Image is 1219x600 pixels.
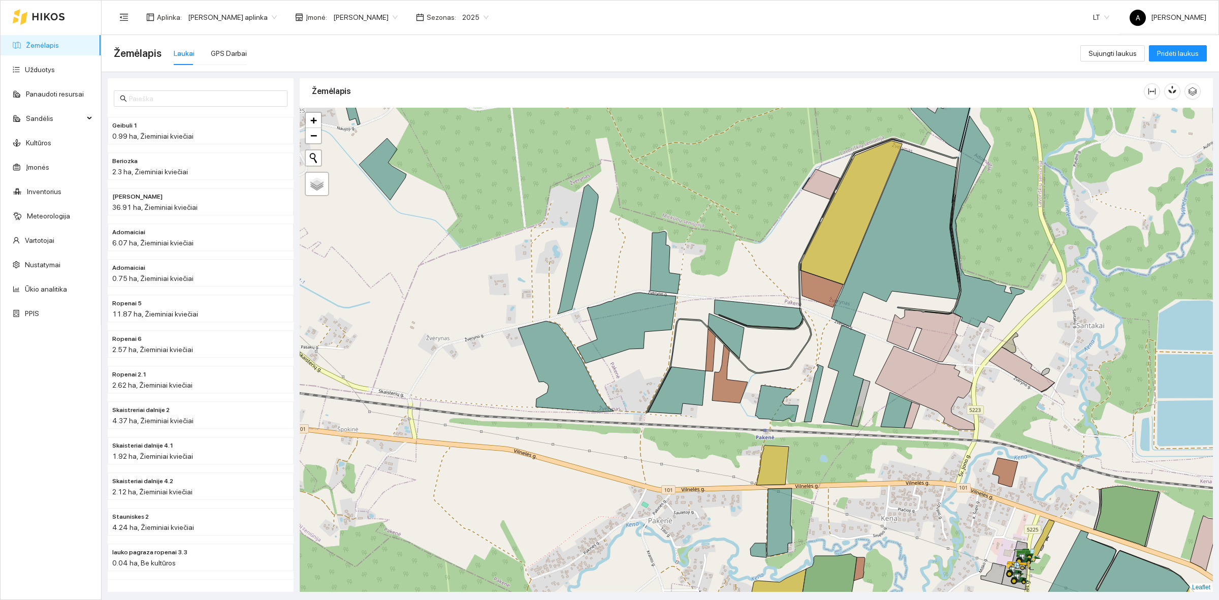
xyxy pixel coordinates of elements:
span: Jerzy Gvozdovicz aplinka [188,10,277,25]
span: Beriozka [112,156,138,166]
span: Adomaiciai [112,263,145,273]
span: Žemėlapis [114,45,162,61]
div: Žemėlapis [312,77,1144,106]
button: Pridėti laukus [1149,45,1207,61]
span: Adomaiciai [112,228,145,237]
span: 4.37 ha, Žieminiai kviečiai [112,417,194,425]
a: Užduotys [25,66,55,74]
a: Zoom out [306,128,321,143]
span: Ropenai 5 [112,299,142,308]
span: [PERSON_NAME] [1130,13,1206,21]
span: A [1136,10,1140,26]
span: Pridėti laukus [1157,48,1199,59]
input: Paieška [129,93,281,104]
span: 0.04 ha, Be kultūros [112,559,176,567]
span: Skaisteriai dalnije 4.1 [112,441,174,451]
span: 2.12 ha, Žieminiai kviečiai [112,488,193,496]
span: Ropenai 6 [112,334,142,344]
a: Žemėlapis [26,41,59,49]
a: Leaflet [1192,584,1210,591]
button: Sujungti laukus [1080,45,1145,61]
span: column-width [1144,87,1160,96]
span: calendar [416,13,424,21]
a: Kultūros [26,139,51,147]
div: Laukai [174,48,195,59]
span: + [310,114,317,127]
span: 2.57 ha, Žieminiai kviečiai [112,345,193,354]
a: Meteorologija [27,212,70,220]
a: Pridėti laukus [1149,49,1207,57]
span: 0.75 ha, Žieminiai kviečiai [112,274,194,282]
span: Geibuli 1 [112,121,138,131]
a: Inventorius [27,187,61,196]
span: Stauniskes 2 [112,512,149,522]
button: menu-fold [114,7,134,27]
span: 0.99 ha, Žieminiai kviečiai [112,132,194,140]
span: Aplinka : [157,12,182,23]
div: GPS Darbai [211,48,247,59]
span: 2.62 ha, Žieminiai kviečiai [112,381,193,389]
a: Nustatymai [25,261,60,269]
span: Sezonas : [427,12,456,23]
a: Įmonės [26,163,49,171]
span: menu-fold [119,13,129,22]
a: Vartotojai [25,236,54,244]
span: 4.24 ha, Žieminiai kviečiai [112,523,194,531]
span: 6.07 ha, Žieminiai kviečiai [112,239,194,247]
a: Layers [306,173,328,195]
a: Panaudoti resursai [26,90,84,98]
span: 36.91 ha, Žieminiai kviečiai [112,203,198,211]
a: Sujungti laukus [1080,49,1145,57]
span: search [120,95,127,102]
button: Initiate a new search [306,150,321,166]
span: lauko pagraza ropenai 3.3 [112,548,187,557]
a: Zoom in [306,113,321,128]
span: Ropenai 2.1 [112,370,147,380]
span: 2.3 ha, Žieminiai kviečiai [112,168,188,176]
span: 11.87 ha, Žieminiai kviečiai [112,310,198,318]
span: Sujungti laukus [1088,48,1137,59]
span: shop [295,13,303,21]
span: Skaisteriai dalnije 4.2 [112,477,173,486]
span: 1.92 ha, Žieminiai kviečiai [112,452,193,460]
span: Įmonė : [306,12,327,23]
span: − [310,129,317,142]
span: 2025 [462,10,489,25]
a: PPIS [25,309,39,318]
button: column-width [1144,83,1160,100]
span: Kelio dešinė [112,192,163,202]
span: Jerzy Gvozdovič [333,10,398,25]
span: Sandėlis [26,108,84,129]
span: LT [1093,10,1109,25]
a: Ūkio analitika [25,285,67,293]
span: Skaistreriai dalnije 2 [112,405,170,415]
span: layout [146,13,154,21]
